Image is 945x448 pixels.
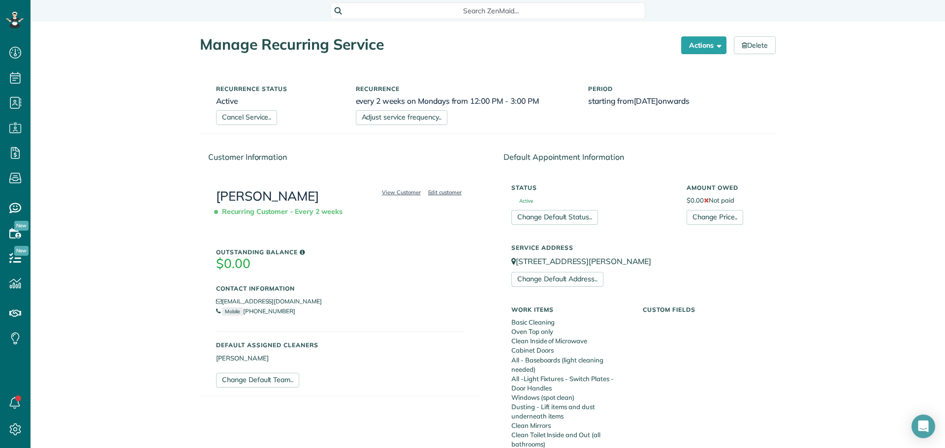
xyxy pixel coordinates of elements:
[511,210,598,225] a: Change Default Status..
[356,97,574,105] h6: every 2 weeks on Mondays from 12:00 PM - 3:00 PM
[511,199,533,204] span: Active
[511,336,628,346] li: Clean Inside of Microwave
[216,285,465,292] h5: Contact Information
[379,188,424,197] a: View Customer
[511,272,603,287] a: Change Default Address..
[511,356,628,374] li: All - Baseboards (light cleaning needed)
[14,221,29,231] span: New
[511,402,628,421] li: Dusting - Lift items and dust underneath items
[679,179,767,225] div: $0.00 Not paid
[425,188,465,197] a: Edit customer
[687,184,759,191] h5: Amount Owed
[634,96,659,106] span: [DATE]
[216,249,465,255] h5: Outstanding Balance
[216,297,465,306] li: [EMAIL_ADDRESS][DOMAIN_NAME]
[588,97,759,105] h6: starting from onwards
[216,97,341,105] h6: Active
[511,256,759,267] p: [STREET_ADDRESS][PERSON_NAME]
[216,86,341,92] h5: Recurrence status
[216,203,346,220] span: Recurring Customer - Every 2 weeks
[511,421,628,430] li: Clean Mirrors
[687,210,743,225] a: Change Price..
[222,307,243,316] small: Mobile
[200,144,480,171] div: Customer Information
[216,373,299,388] a: Change Default Team..
[216,188,319,204] a: [PERSON_NAME]
[14,246,29,256] span: New
[216,257,465,271] h3: $0.00
[216,307,295,315] a: Mobile[PHONE_NUMBER]
[511,327,628,336] li: Oven Top only
[511,306,628,313] h5: Work Items
[681,36,726,54] button: Actions
[356,110,447,125] a: Adjust service frequency..
[511,184,672,191] h5: Status
[216,110,277,125] a: Cancel Service..
[734,36,776,54] a: Delete
[643,306,759,313] h5: Custom Fields
[511,393,628,402] li: Windows (spot clean)
[588,86,759,92] h5: Period
[496,144,775,171] div: Default Appointment Information
[511,244,759,251] h5: Service Address
[216,354,465,363] li: [PERSON_NAME]
[912,415,935,438] div: Open Intercom Messenger
[356,86,574,92] h5: Recurrence
[216,342,465,348] h5: Default Assigned Cleaners
[511,346,628,355] li: Cabinet Doors
[200,36,674,53] h1: Manage Recurring Service
[511,318,628,327] li: Basic Cleaning
[511,374,628,393] li: All -Light Fixtures - Switch Plates - Door Handles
